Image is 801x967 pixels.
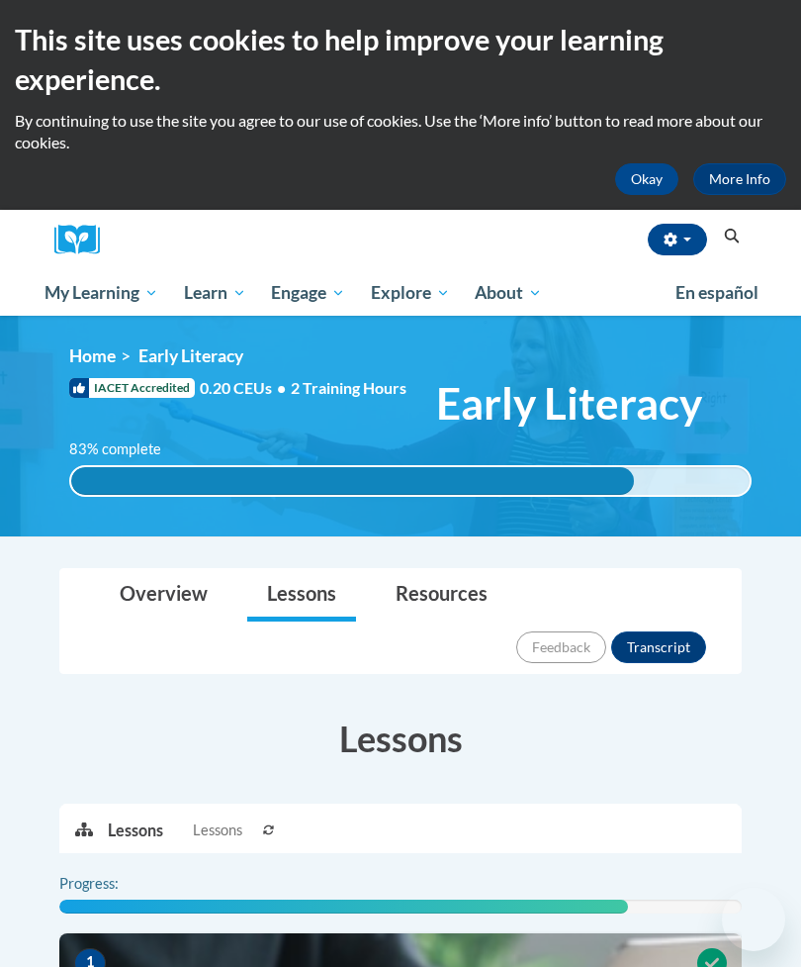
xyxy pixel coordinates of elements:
img: Logo brand [54,225,114,255]
p: By continuing to use the site you agree to our use of cookies. Use the ‘More info’ button to read... [15,110,786,153]
button: Okay [615,163,678,195]
span: IACET Accredited [69,378,195,398]
span: Engage [271,281,345,305]
a: About [463,270,556,316]
span: Early Literacy [436,377,702,430]
a: Resources [376,569,507,622]
a: More Info [693,163,786,195]
span: 0.20 CEUs [200,377,291,399]
span: En español [675,282,758,303]
iframe: Button to launch messaging window [722,888,785,951]
span: Early Literacy [138,345,243,366]
a: Learn [171,270,259,316]
button: Account Settings [648,224,707,255]
label: 83% complete [69,438,183,460]
p: Lessons [108,820,163,841]
a: Cox Campus [54,225,114,255]
a: Engage [258,270,358,316]
span: Lessons [193,820,242,841]
a: Lessons [247,569,356,622]
a: En español [663,272,771,314]
span: Explore [371,281,450,305]
div: Main menu [30,270,771,316]
div: 83% complete [71,467,634,495]
span: My Learning [44,281,158,305]
button: Feedback [516,631,606,663]
a: My Learning [32,270,171,316]
button: Transcript [611,631,706,663]
h2: This site uses cookies to help improve your learning experience. [15,20,786,100]
a: Overview [100,569,227,622]
a: Home [69,345,116,366]
a: Explore [358,270,463,316]
span: About [475,281,542,305]
label: Progress: [59,873,173,895]
h3: Lessons [59,714,742,763]
button: Search [717,225,747,248]
span: 2 Training Hours [291,378,406,397]
span: Learn [184,281,246,305]
span: • [277,378,286,397]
